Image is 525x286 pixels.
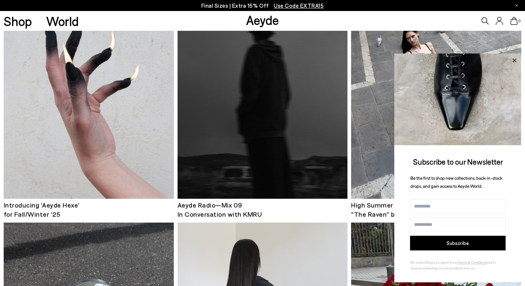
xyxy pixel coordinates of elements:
span: 0 [518,19,521,23]
a: World [46,15,79,27]
img: ca3f721fb6ff708a270709c41d776025.jpg [394,54,521,145]
a: Terms & Conditions [458,260,487,264]
span: Introducing 'Aeyde Hexe' for Fall/Winter ‘25 [4,201,80,218]
span: Aeyde Radio—Mix 09 In Conversation with KMRU [178,201,262,218]
a: Aeyde [246,12,279,27]
a: Shop [4,15,32,27]
p: Final Sizes | Extra 15% Off [201,1,324,10]
span: Navigate to /collections/ss25-final-sizes [274,2,324,9]
span: Be the first to shop new collections, back-in-stock drops, and gain access to Aeyde World. [410,175,502,189]
span: Subscribe to our Newsletter [413,157,503,166]
button: Subscribe [410,236,506,250]
span: High Summer '25 Editorial "The Raven" by [PERSON_NAME] [351,201,454,218]
span: By subscribing, you agree to our [410,260,458,264]
a: 0 [510,17,518,25]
